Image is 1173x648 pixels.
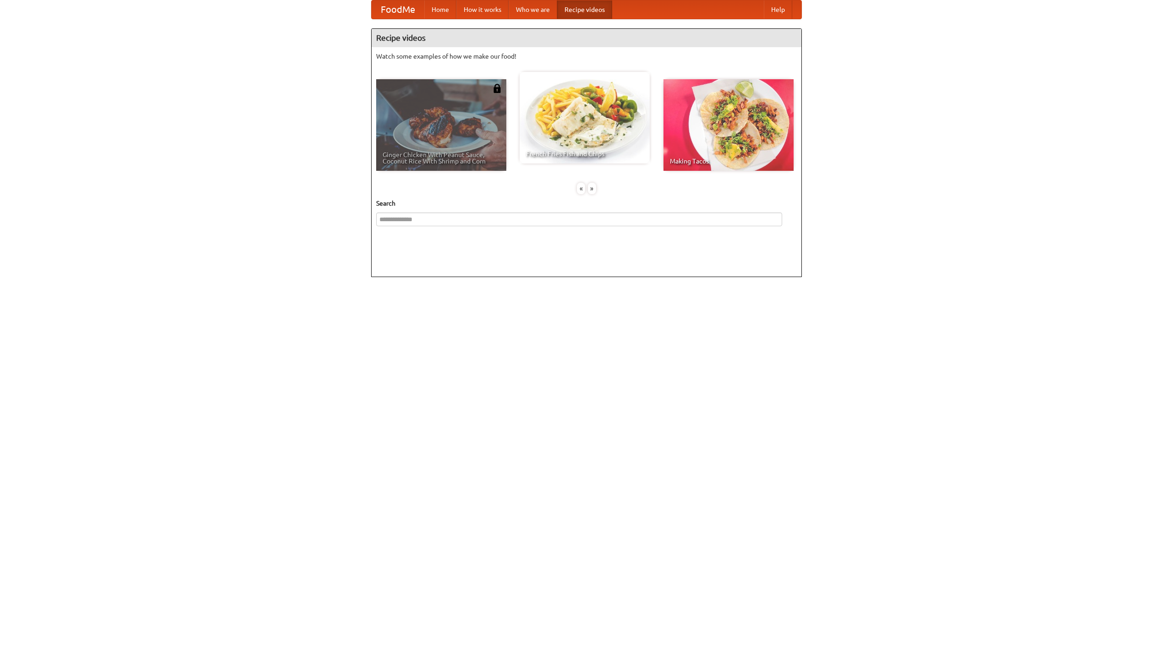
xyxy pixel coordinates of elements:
span: French Fries Fish and Chips [526,151,643,157]
p: Watch some examples of how we make our food! [376,52,797,61]
a: Making Tacos [663,79,794,171]
a: Help [764,0,792,19]
div: » [588,183,596,194]
a: Home [424,0,456,19]
h4: Recipe videos [372,29,801,47]
a: How it works [456,0,509,19]
a: FoodMe [372,0,424,19]
img: 483408.png [493,84,502,93]
a: Recipe videos [557,0,612,19]
a: French Fries Fish and Chips [520,72,650,163]
h5: Search [376,199,797,208]
a: Who we are [509,0,557,19]
div: « [577,183,585,194]
span: Making Tacos [670,158,787,164]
